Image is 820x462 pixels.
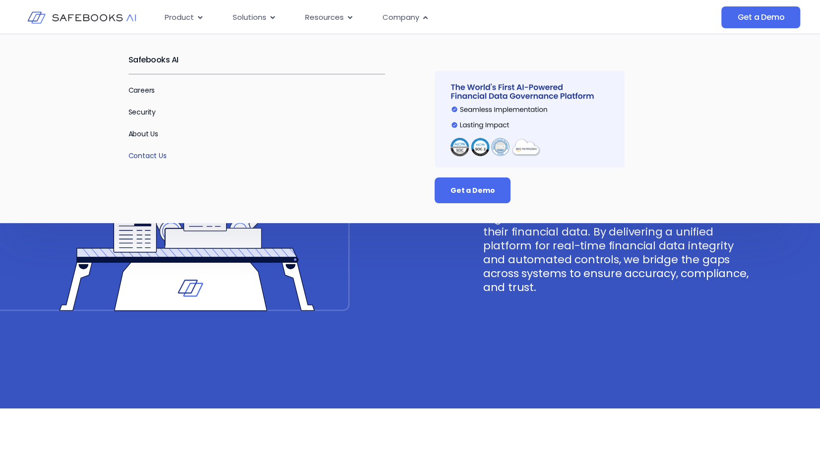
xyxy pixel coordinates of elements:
[128,85,155,95] a: Careers
[382,12,419,23] span: Company
[483,183,749,294] p: Driven by a team of seasoned finance and AI experts, Safebooks is on a mission to empower organiz...
[305,12,344,23] span: Resources
[435,177,510,203] a: Get a Demo
[128,107,156,117] a: Security
[128,408,692,428] h3: What We Do?
[128,46,385,74] h2: Safebooks AI
[157,8,622,27] nav: Menu
[721,6,800,28] a: Get a Demo
[737,12,784,22] span: Get a Demo
[450,185,495,195] span: Get a Demo
[128,428,692,452] p: Safebooks AI monitors all your financial data in real-time across every system, catching errors a...
[128,129,159,139] a: About Us
[233,12,266,23] span: Solutions
[165,12,194,23] span: Product
[128,151,167,161] a: Contact Us
[157,8,622,27] div: Menu Toggle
